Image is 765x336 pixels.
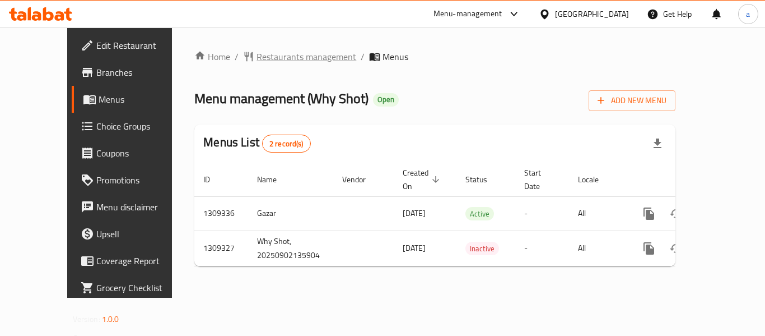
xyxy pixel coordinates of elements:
[569,196,627,231] td: All
[203,173,225,186] span: ID
[96,146,186,160] span: Coupons
[433,7,502,21] div: Menu-management
[99,93,186,106] span: Menus
[465,208,494,220] span: Active
[598,94,666,108] span: Add New Menu
[262,135,311,153] div: Total records count
[515,231,569,266] td: -
[382,50,408,63] span: Menus
[465,173,502,186] span: Status
[194,231,248,266] td: 1309327
[465,242,499,255] span: Inactive
[263,139,310,149] span: 2 record(s)
[96,254,186,268] span: Coverage Report
[248,231,333,266] td: Why Shot, 20250902135904
[96,66,186,79] span: Branches
[373,93,399,107] div: Open
[194,196,248,231] td: 1309336
[403,241,426,255] span: [DATE]
[73,312,100,326] span: Version:
[644,130,671,157] div: Export file
[636,235,663,262] button: more
[636,200,663,227] button: more
[203,134,310,153] h2: Menus List
[578,173,613,186] span: Locale
[72,220,195,247] a: Upsell
[555,8,629,20] div: [GEOGRAPHIC_DATA]
[243,50,356,63] a: Restaurants management
[72,247,195,274] a: Coverage Report
[248,196,333,231] td: Gazar
[96,39,186,52] span: Edit Restaurant
[403,166,443,193] span: Created On
[96,281,186,294] span: Grocery Checklist
[72,59,195,86] a: Branches
[72,194,195,220] a: Menu disclaimer
[96,173,186,187] span: Promotions
[663,235,689,262] button: Change Status
[72,86,195,113] a: Menus
[72,274,195,301] a: Grocery Checklist
[515,196,569,231] td: -
[235,50,239,63] li: /
[373,95,399,104] span: Open
[72,140,195,167] a: Coupons
[465,242,499,255] div: Inactive
[569,231,627,266] td: All
[256,50,356,63] span: Restaurants management
[72,32,195,59] a: Edit Restaurant
[524,166,556,193] span: Start Date
[194,86,368,111] span: Menu management ( Why Shot )
[194,50,675,63] nav: breadcrumb
[627,163,752,197] th: Actions
[72,167,195,194] a: Promotions
[257,173,291,186] span: Name
[102,312,119,326] span: 1.0.0
[361,50,365,63] li: /
[96,200,186,214] span: Menu disclaimer
[746,8,750,20] span: a
[403,206,426,220] span: [DATE]
[194,50,230,63] a: Home
[72,113,195,140] a: Choice Groups
[663,200,689,227] button: Change Status
[96,119,186,133] span: Choice Groups
[589,90,675,111] button: Add New Menu
[96,227,186,241] span: Upsell
[342,173,380,186] span: Vendor
[194,163,752,266] table: enhanced table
